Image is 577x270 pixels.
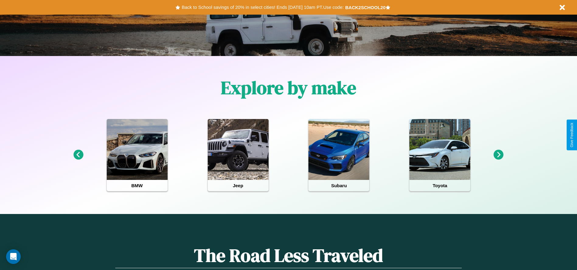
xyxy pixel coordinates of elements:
[221,75,356,100] h1: Explore by make
[115,243,461,268] h1: The Road Less Traveled
[208,180,269,191] h4: Jeep
[345,5,386,10] b: BACK2SCHOOL20
[180,3,345,12] button: Back to School savings of 20% in select cities! Ends [DATE] 10am PT.Use code:
[570,123,574,147] div: Give Feedback
[6,249,21,264] div: Open Intercom Messenger
[308,180,369,191] h4: Subaru
[409,180,470,191] h4: Toyota
[107,180,168,191] h4: BMW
